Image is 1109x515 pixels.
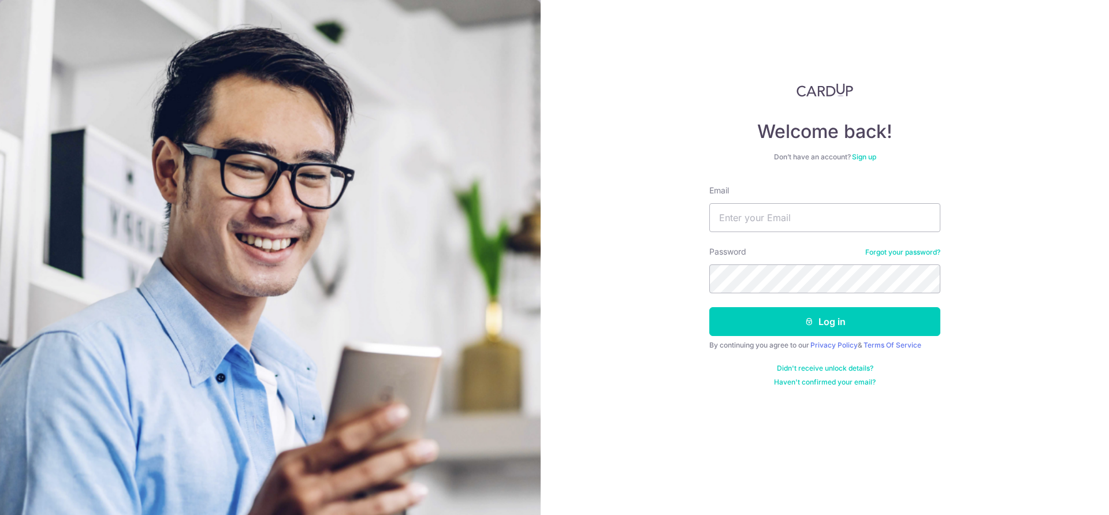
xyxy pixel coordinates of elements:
label: Password [709,246,746,257]
div: Don’t have an account? [709,152,940,162]
label: Email [709,185,729,196]
a: Haven't confirmed your email? [774,378,876,387]
a: Sign up [852,152,876,161]
a: Didn't receive unlock details? [777,364,873,373]
button: Log in [709,307,940,336]
a: Privacy Policy [810,341,858,349]
input: Enter your Email [709,203,940,232]
img: CardUp Logo [797,83,853,97]
div: By continuing you agree to our & [709,341,940,350]
a: Forgot your password? [865,248,940,257]
a: Terms Of Service [864,341,921,349]
h4: Welcome back! [709,120,940,143]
